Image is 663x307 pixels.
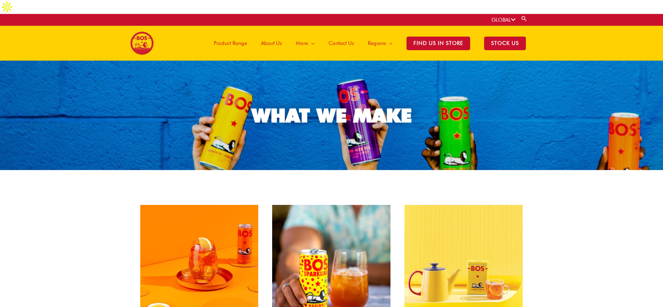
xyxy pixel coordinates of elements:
a: Regions [361,26,400,61]
a: Contact Us [322,26,361,61]
span: STOCK US [484,37,526,50]
span: More [296,33,308,54]
a: Find Us in Store [400,26,477,61]
span: Contact Us [329,33,354,54]
span: Find Us in Store [407,37,470,50]
span: About Us [261,33,282,54]
a: STOCK US [477,26,533,61]
nav: Site Navigation [202,26,533,61]
div: WHAT WE MAKE [252,106,412,125]
img: BOS logo finals-200px [130,31,154,55]
span: Product Range [214,33,247,54]
a: More [289,26,322,61]
span: Regions [368,33,386,54]
a: Product Range [207,26,254,61]
a: GLOBAL [491,17,515,23]
a: About Us [254,26,289,61]
a: Search button [521,15,528,22]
